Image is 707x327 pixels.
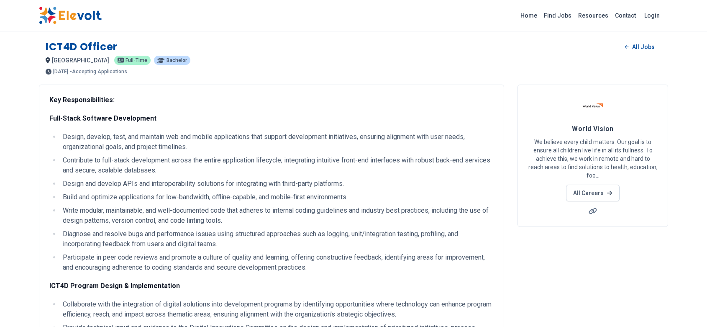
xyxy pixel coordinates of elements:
[612,9,639,22] a: Contact
[566,185,619,201] a: All Careers
[60,299,494,319] li: Collaborate with the integration of digital solutions into development programs by identifying op...
[52,57,109,64] span: [GEOGRAPHIC_DATA]
[49,282,180,290] strong: ICT4D Program Design & Implementation
[60,206,494,226] li: Write modular, maintainable, and well-documented code that adheres to internal coding guidelines ...
[60,179,494,189] li: Design and develop APIs and interoperability solutions for integrating with third-party platforms.
[49,114,156,122] strong: Full-Stack Software Development
[528,138,658,180] p: We believe every child matters. Our goal is to ensure all children live life in all its fullness....
[49,96,115,104] strong: Key Responsibilities:
[60,192,494,202] li: Build and optimize applications for low-bandwidth, offline-capable, and mobile-first environments.
[53,69,68,74] span: [DATE]
[167,58,187,63] span: Bachelor
[46,40,118,54] h1: ICT4D Officer
[540,9,575,22] a: Find Jobs
[582,95,603,116] img: World Vision
[60,132,494,152] li: Design, develop, test, and maintain web and mobile applications that support development initiati...
[60,252,494,273] li: Participate in peer code reviews and promote a culture of quality and learning, offering construc...
[618,41,661,53] a: All Jobs
[60,155,494,175] li: Contribute to full-stack development across the entire application lifecycle, integrating intuiti...
[572,125,613,133] span: World Vision
[70,69,127,74] p: - Accepting Applications
[126,58,147,63] span: Full-time
[60,229,494,249] li: Diagnose and resolve bugs and performance issues using structured approaches such as logging, uni...
[575,9,612,22] a: Resources
[39,7,102,24] img: Elevolt
[517,9,540,22] a: Home
[639,7,665,24] a: Login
